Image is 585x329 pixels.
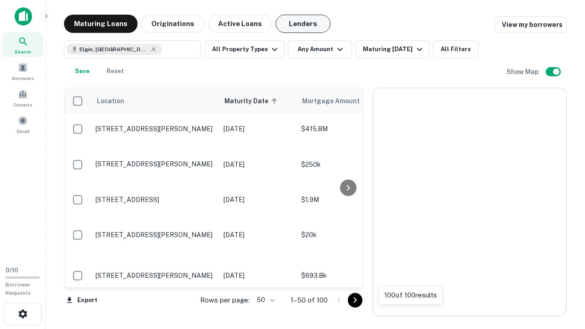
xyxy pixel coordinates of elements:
p: 1–50 of 100 [291,295,328,306]
button: Export [64,293,100,307]
button: All Property Types [205,40,284,58]
a: Search [3,32,43,57]
div: 0 0 [373,88,566,316]
span: Contacts [14,101,32,108]
button: Maturing [DATE] [356,40,429,58]
span: Elgin, [GEOGRAPHIC_DATA], [GEOGRAPHIC_DATA] [80,45,148,53]
button: Save your search to get updates of matches that match your search criteria. [68,62,97,80]
p: $415.8M [301,124,393,134]
a: Contacts [3,85,43,110]
a: Borrowers [3,59,43,84]
p: [STREET_ADDRESS][PERSON_NAME] [96,160,214,168]
button: Reset [101,62,130,80]
span: 0 / 10 [5,267,18,274]
button: Originations [141,15,204,33]
p: [DATE] [223,195,292,205]
button: All Filters [433,40,479,58]
button: Go to next page [348,293,362,308]
img: capitalize-icon.png [15,7,32,26]
th: Mortgage Amount [297,88,397,114]
p: [STREET_ADDRESS][PERSON_NAME] [96,231,214,239]
p: [DATE] [223,124,292,134]
div: Maturing [DATE] [363,44,425,55]
button: Maturing Loans [64,15,138,33]
p: [DATE] [223,159,292,170]
p: [STREET_ADDRESS] [96,196,214,204]
p: $1.9M [301,195,393,205]
button: Lenders [276,15,330,33]
p: $250k [301,159,393,170]
span: Maturity Date [224,96,280,106]
p: [STREET_ADDRESS][PERSON_NAME] [96,271,214,280]
p: Rows per page: [200,295,250,306]
div: 50 [253,293,276,307]
button: Any Amount [288,40,352,58]
span: Search [15,48,31,55]
button: Active Loans [208,15,272,33]
th: Maturity Date [219,88,297,114]
span: Borrowers [12,74,34,82]
iframe: Chat Widget [539,256,585,300]
a: Saved [3,112,43,137]
p: $693.8k [301,271,393,281]
span: Mortgage Amount [302,96,372,106]
th: Location [91,88,219,114]
span: Borrower Requests [5,281,31,296]
p: 100 of 100 results [384,290,437,301]
p: [DATE] [223,230,292,240]
p: $20k [301,230,393,240]
p: [DATE] [223,271,292,281]
span: Location [96,96,124,106]
h6: Show Map [506,67,540,77]
p: [STREET_ADDRESS][PERSON_NAME] [96,125,214,133]
span: Saved [16,127,30,135]
a: View my borrowers [495,16,567,33]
